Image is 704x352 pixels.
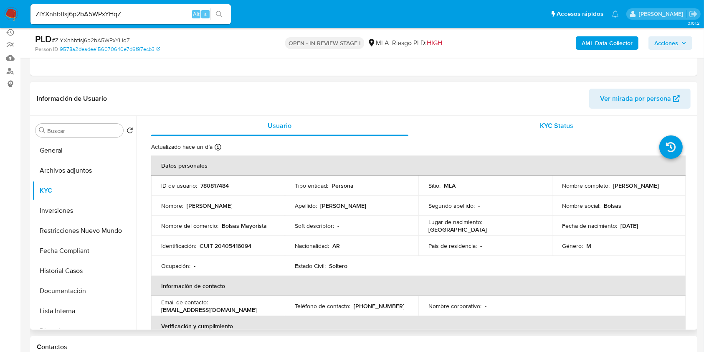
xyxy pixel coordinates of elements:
[367,38,389,48] div: MLA
[332,182,354,189] p: Persona
[576,36,638,50] button: AML Data Collector
[428,202,475,209] p: Segundo apellido :
[210,8,228,20] button: search-icon
[32,261,137,281] button: Historial Casos
[688,20,700,26] span: 3.161.2
[428,302,481,310] p: Nombre corporativo :
[32,181,137,201] button: KYC
[127,127,133,136] button: Volver al orden por defecto
[161,298,208,306] p: Email de contacto :
[32,241,137,261] button: Fecha Compliant
[30,9,231,20] input: Buscar usuario o caso...
[480,242,482,250] p: -
[200,182,229,189] p: 780817484
[604,202,621,209] p: Bolsas
[35,32,52,46] b: PLD
[35,46,58,53] b: Person ID
[295,182,328,189] p: Tipo entidad :
[200,242,251,250] p: CUIT 20405416094
[428,242,477,250] p: País de residencia :
[586,242,591,250] p: M
[32,301,137,321] button: Lista Interna
[295,242,329,250] p: Nacionalidad :
[37,343,691,351] h1: Contactos
[268,121,291,130] span: Usuario
[161,306,257,314] p: [EMAIL_ADDRESS][DOMAIN_NAME]
[654,36,678,50] span: Acciones
[32,221,137,241] button: Restricciones Nuevo Mundo
[354,302,405,310] p: [PHONE_NUMBER]
[32,201,137,221] button: Inversiones
[329,262,347,270] p: Soltero
[161,202,183,209] p: Nombre :
[151,156,686,176] th: Datos personales
[600,89,671,109] span: Ver mirada por persona
[562,222,617,230] p: Fecha de nacimiento :
[639,10,686,18] p: andres.vilosio@mercadolibre.com
[562,182,610,189] p: Nombre completo :
[295,302,350,310] p: Teléfono de contacto :
[47,127,120,135] input: Buscar
[60,46,160,53] a: 9578a2deadee156070640e7d6f97ecb3
[428,218,482,226] p: Lugar de nacimiento :
[295,222,334,230] p: Soft descriptor :
[428,226,487,233] p: [GEOGRAPHIC_DATA]
[485,302,486,310] p: -
[161,242,196,250] p: Identificación :
[613,182,659,189] p: [PERSON_NAME]
[478,202,480,209] p: -
[194,262,195,270] p: -
[320,202,366,209] p: [PERSON_NAME]
[222,222,267,230] p: Bolsas Mayorista
[562,242,583,250] p: Género :
[337,222,339,230] p: -
[161,222,218,230] p: Nombre del comercio :
[557,10,603,18] span: Accesos rápidos
[612,10,619,18] a: Notificaciones
[32,140,137,161] button: General
[582,36,633,50] b: AML Data Collector
[32,281,137,301] button: Documentación
[295,262,326,270] p: Estado Civil :
[428,182,441,189] p: Sitio :
[332,242,340,250] p: AR
[37,94,107,103] h1: Información de Usuario
[648,36,692,50] button: Acciones
[562,202,600,209] p: Nombre social :
[32,161,137,181] button: Archivos adjuntos
[204,10,207,18] span: s
[427,38,442,48] span: HIGH
[444,182,456,189] p: MLA
[285,37,364,49] p: OPEN - IN REVIEW STAGE I
[151,316,686,336] th: Verificación y cumplimiento
[151,143,213,151] p: Actualizado hace un día
[161,262,190,270] p: Ocupación :
[187,202,233,209] p: [PERSON_NAME]
[52,36,130,44] span: # ZlYXnhbtIsj6p2bA5WPxYHqZ
[295,202,317,209] p: Apellido :
[151,276,686,296] th: Información de contacto
[689,10,698,18] a: Salir
[620,222,638,230] p: [DATE]
[193,10,200,18] span: Alt
[39,127,46,134] button: Buscar
[32,321,137,341] button: Direcciones
[589,89,691,109] button: Ver mirada por persona
[540,121,573,130] span: KYC Status
[392,38,442,48] span: Riesgo PLD:
[161,182,197,189] p: ID de usuario :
